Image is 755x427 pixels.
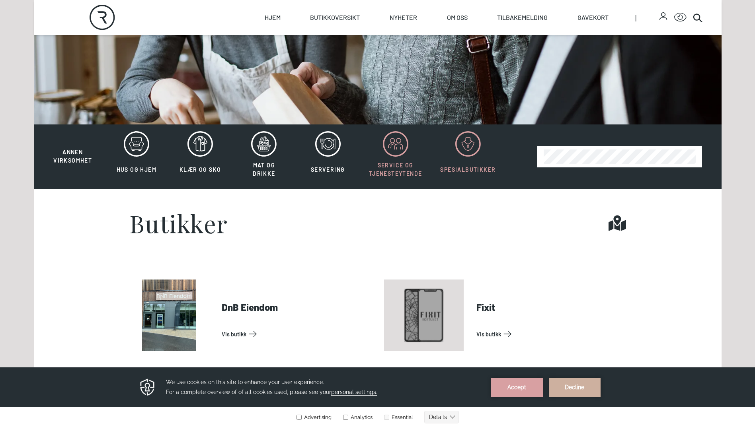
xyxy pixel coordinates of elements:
[297,47,302,52] input: Advertising
[253,162,275,177] span: Mat og drikke
[369,162,422,177] span: Service og tjenesteytende
[429,47,447,53] text: Details
[424,43,459,56] button: Details
[331,21,377,28] span: personal settings.
[476,328,623,340] a: Vis Butikk: Fixit
[343,47,348,52] input: Analytics
[117,166,156,173] span: Hus og hjem
[296,47,332,53] label: Advertising
[42,131,104,165] button: Annen virksomhet
[384,47,389,52] input: Essential
[169,131,231,182] button: Klær og sko
[179,166,221,173] span: Klær og sko
[222,328,368,340] a: Vis Butikk: DnB Eiendom
[166,10,481,30] h3: We use cookies on this site to enhance your user experience. For a complete overview of of all co...
[361,131,431,182] button: Service og tjenesteytende
[432,131,504,182] button: Spesialbutikker
[382,47,413,53] label: Essential
[233,131,295,182] button: Mat og drikke
[105,131,168,182] button: Hus og hjem
[341,47,373,53] label: Analytics
[549,10,601,29] button: Decline
[297,131,359,182] button: Servering
[311,166,345,173] span: Servering
[139,10,156,29] img: Privacy reminder
[53,149,92,164] span: Annen virksomhet
[440,166,496,173] span: Spesialbutikker
[129,211,228,235] h1: Butikker
[491,10,543,29] button: Accept
[674,11,687,24] button: Open Accessibility Menu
